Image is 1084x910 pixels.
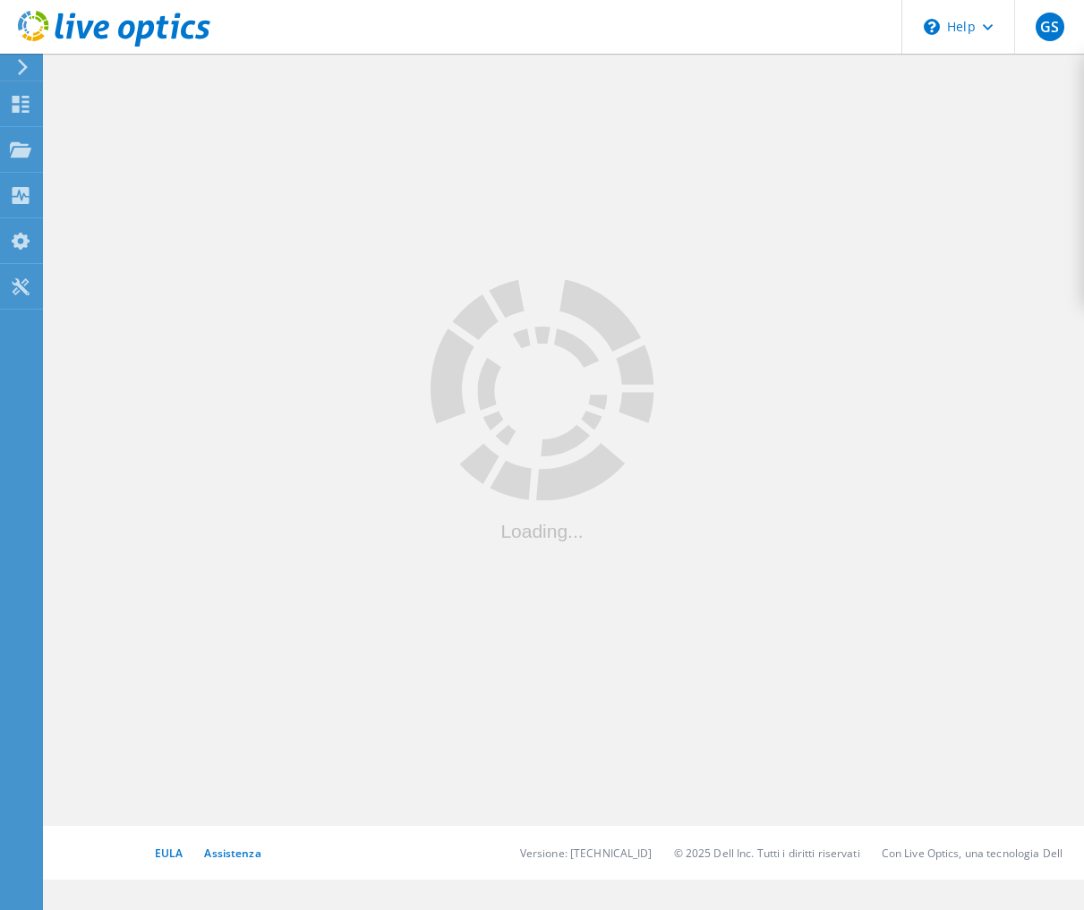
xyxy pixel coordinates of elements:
[674,846,860,861] li: © 2025 Dell Inc. Tutti i diritti riservati
[924,19,940,35] svg: \n
[520,846,653,861] li: Versione: [TECHNICAL_ID]
[431,521,654,540] div: Loading...
[1040,20,1059,34] span: GS
[155,846,183,861] a: EULA
[204,846,260,861] a: Assistenza
[18,38,210,50] a: Live Optics Dashboard
[882,846,1063,861] li: Con Live Optics, una tecnologia Dell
